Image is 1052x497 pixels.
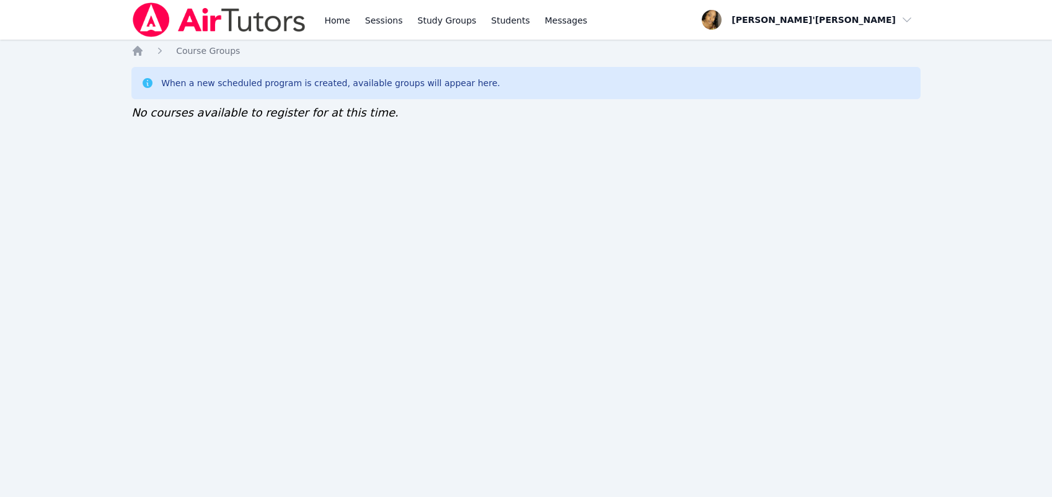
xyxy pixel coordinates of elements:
[131,2,307,37] img: Air Tutors
[545,14,588,27] span: Messages
[131,45,921,57] nav: Breadcrumb
[176,46,240,56] span: Course Groups
[176,45,240,57] a: Course Groups
[161,77,500,89] div: When a new scheduled program is created, available groups will appear here.
[131,106,399,119] span: No courses available to register for at this time.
